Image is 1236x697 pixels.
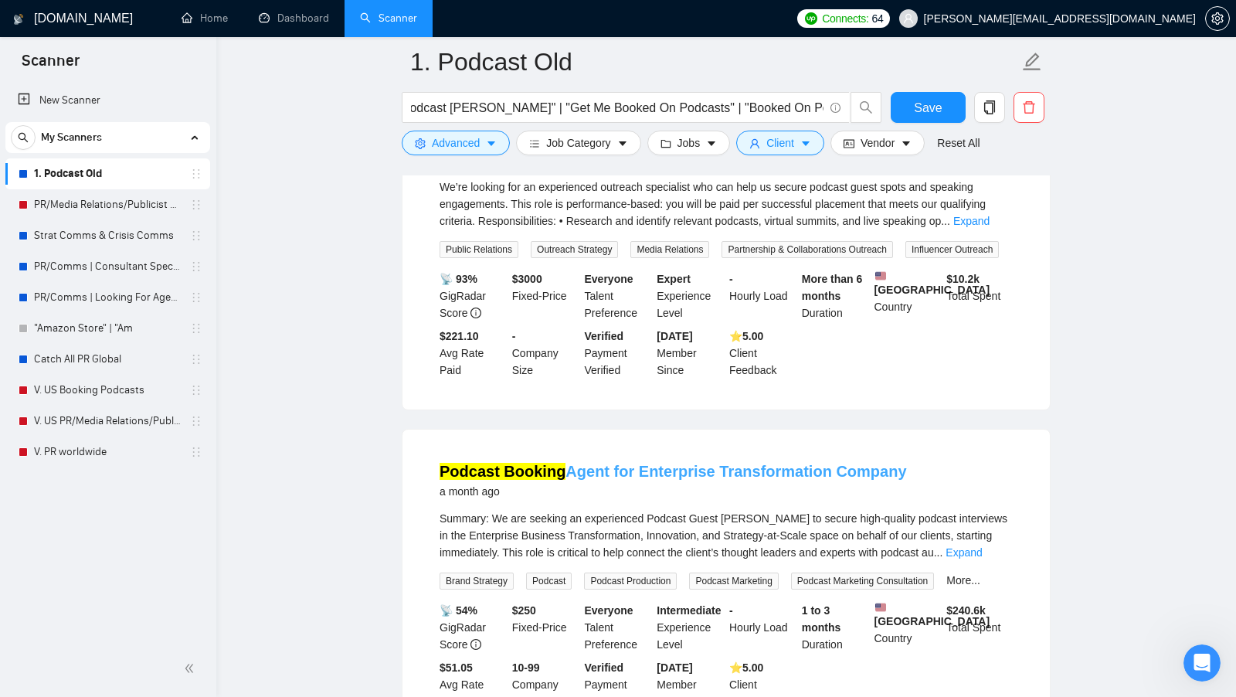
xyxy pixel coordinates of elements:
[975,100,1004,114] span: copy
[190,446,202,458] span: holder
[830,131,925,155] button: idcardVendorcaret-down
[946,574,980,586] a: More...
[726,270,799,321] div: Hourly Load
[654,328,726,379] div: Member Since
[436,328,509,379] div: Avg Rate Paid
[657,604,721,617] b: Intermediate
[13,7,24,32] img: logo
[729,661,763,674] b: ⭐️ 5.00
[726,602,799,653] div: Hourly Load
[5,122,210,467] li: My Scanners
[830,103,840,113] span: info-circle
[722,241,892,258] span: Partnership & Collaborations Outreach
[516,131,640,155] button: barsJob Categorycaret-down
[531,241,618,258] span: Outreach Strategy
[791,573,934,590] span: Podcast Marketing Consultation
[190,168,202,180] span: holder
[436,602,509,653] div: GigRadar Score
[34,344,181,375] a: Catch All PR Global
[34,189,181,220] a: PR/Media Relations/Publicist Catch USA
[585,661,624,674] b: Verified
[34,158,181,189] a: 1. Podcast Old
[799,602,871,653] div: Duration
[432,134,480,151] span: Advanced
[729,604,733,617] b: -
[585,273,633,285] b: Everyone
[874,602,990,627] b: [GEOGRAPHIC_DATA]
[706,138,717,149] span: caret-down
[512,604,536,617] b: $ 250
[1206,12,1229,25] span: setting
[1022,52,1042,72] span: edit
[34,437,181,467] a: V. PR worldwide
[871,602,944,653] div: Country
[440,512,1007,559] span: Summary: We are seeking an experienced Podcast Guest [PERSON_NAME] to secure high-quality podcast...
[1014,100,1044,114] span: delete
[190,322,202,335] span: holder
[440,482,907,501] div: a month ago
[844,138,854,149] span: idcard
[18,85,198,116] a: New Scanner
[34,406,181,437] a: V. US PR/Media Relations/Publicist Catch
[440,604,477,617] b: 📡 54%
[182,12,228,25] a: homeHome
[891,92,966,123] button: Save
[584,573,677,590] span: Podcast Production
[512,330,516,342] b: -
[436,270,509,321] div: GigRadar Score
[486,138,497,149] span: caret-down
[861,134,895,151] span: Vendor
[677,134,701,151] span: Jobs
[943,602,1016,653] div: Total Spent
[799,270,871,321] div: Duration
[851,100,881,114] span: search
[440,510,1013,561] div: Summary: We are seeking an experienced Podcast Guest Booker to secure high-quality podcast interv...
[440,573,514,590] span: Brand Strategy
[660,138,671,149] span: folder
[190,229,202,242] span: holder
[410,42,1019,81] input: Scanner name...
[872,10,884,27] span: 64
[512,661,540,674] b: 10-99
[1205,12,1230,25] a: setting
[415,138,426,149] span: setting
[509,602,582,653] div: Fixed-Price
[585,330,624,342] b: Verified
[630,241,709,258] span: Media Relations
[582,328,654,379] div: Payment Verified
[901,138,912,149] span: caret-down
[440,463,565,480] mark: Podcast Booking
[657,661,692,674] b: [DATE]
[509,270,582,321] div: Fixed-Price
[875,602,886,613] img: 🇺🇸
[800,138,811,149] span: caret-down
[946,604,986,617] b: $ 240.6k
[805,12,817,25] img: upwork-logo.png
[851,92,881,123] button: search
[582,270,654,321] div: Talent Preference
[749,138,760,149] span: user
[937,134,980,151] a: Reset All
[654,270,726,321] div: Experience Level
[729,273,733,285] b: -
[190,291,202,304] span: holder
[34,282,181,313] a: PR/Comms | Looking For Agencies
[526,573,572,590] span: Podcast
[736,131,824,155] button: userClientcaret-down
[440,330,479,342] b: $221.10
[874,270,990,296] b: [GEOGRAPHIC_DATA]
[875,270,886,281] img: 🇺🇸
[914,98,942,117] span: Save
[1014,92,1044,123] button: delete
[184,661,199,676] span: double-left
[1183,644,1221,682] iframe: Intercom live chat
[871,270,944,321] div: Country
[802,273,863,302] b: More than 6 months
[802,604,841,634] b: 1 to 3 months
[259,12,329,25] a: dashboardDashboard
[943,270,1016,321] div: Total Spent
[440,463,907,480] a: Podcast BookingAgent for Enterprise Transformation Company
[1205,6,1230,31] button: setting
[34,313,181,344] a: "Amazon Store" | "Am
[689,573,778,590] span: Podcast Marketing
